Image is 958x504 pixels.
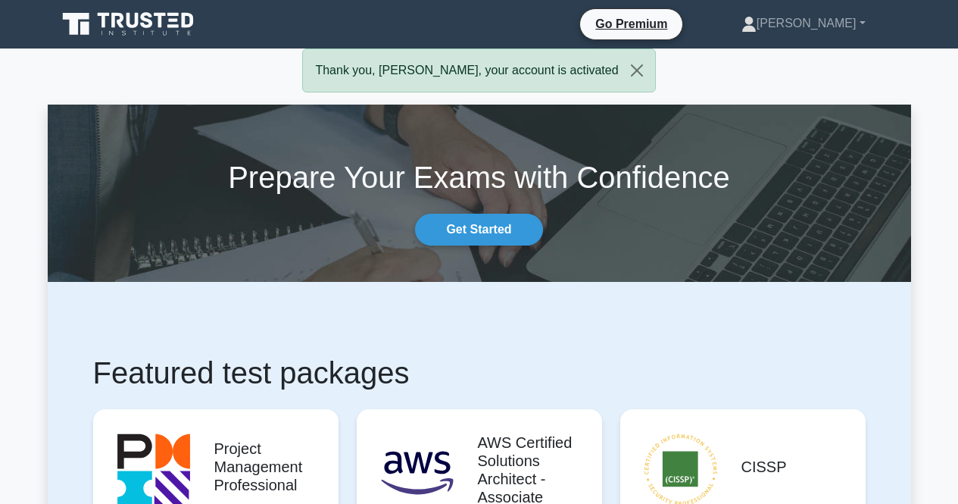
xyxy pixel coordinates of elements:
[619,49,655,92] button: Close
[705,8,902,39] a: [PERSON_NAME]
[302,49,655,92] div: Thank you, [PERSON_NAME], your account is activated
[48,159,911,196] h1: Prepare Your Exams with Confidence
[93,355,866,391] h1: Featured test packages
[415,214,542,246] a: Get Started
[586,14,676,33] a: Go Premium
